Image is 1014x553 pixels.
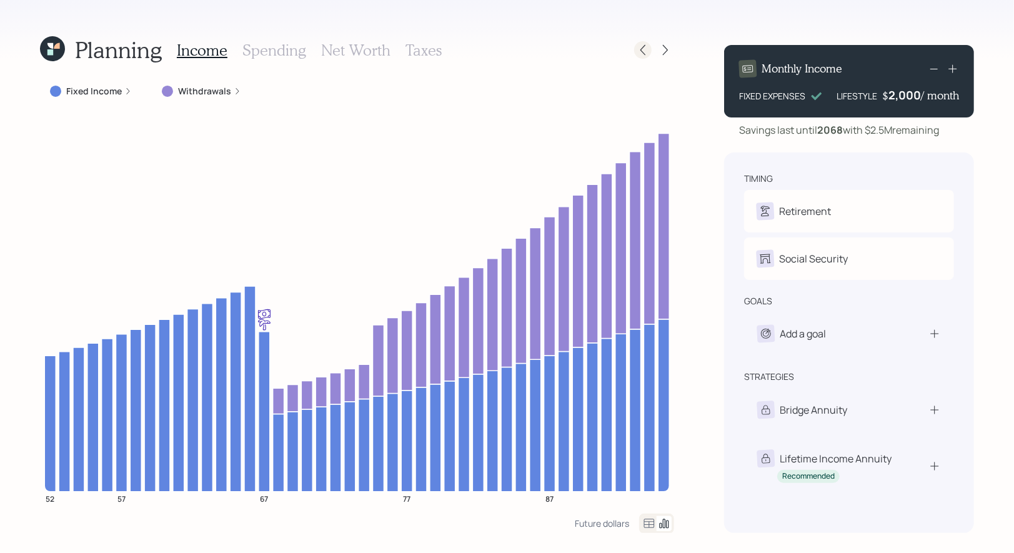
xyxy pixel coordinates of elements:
[817,123,843,137] b: 2068
[779,251,848,266] div: Social Security
[744,295,772,307] div: goals
[779,204,831,219] div: Retirement
[780,402,847,417] div: Bridge Annuity
[117,494,126,504] tspan: 57
[75,36,162,63] h1: Planning
[242,41,306,59] h3: Spending
[888,87,921,102] div: 2,000
[744,371,794,383] div: strategies
[782,471,835,482] div: Recommended
[739,89,805,102] div: FIXED EXPENSES
[261,494,269,504] tspan: 67
[405,41,442,59] h3: Taxes
[66,85,122,97] label: Fixed Income
[575,517,629,529] div: Future dollars
[321,41,390,59] h3: Net Worth
[780,326,826,341] div: Add a goal
[739,122,939,137] div: Savings last until with $2.5M remaining
[178,85,231,97] label: Withdrawals
[882,89,888,102] h4: $
[762,62,842,76] h4: Monthly Income
[46,494,54,504] tspan: 52
[744,172,773,185] div: timing
[403,494,410,504] tspan: 77
[177,41,227,59] h3: Income
[780,451,892,466] div: Lifetime Income Annuity
[545,494,554,504] tspan: 87
[837,89,877,102] div: LIFESTYLE
[921,89,959,102] h4: / month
